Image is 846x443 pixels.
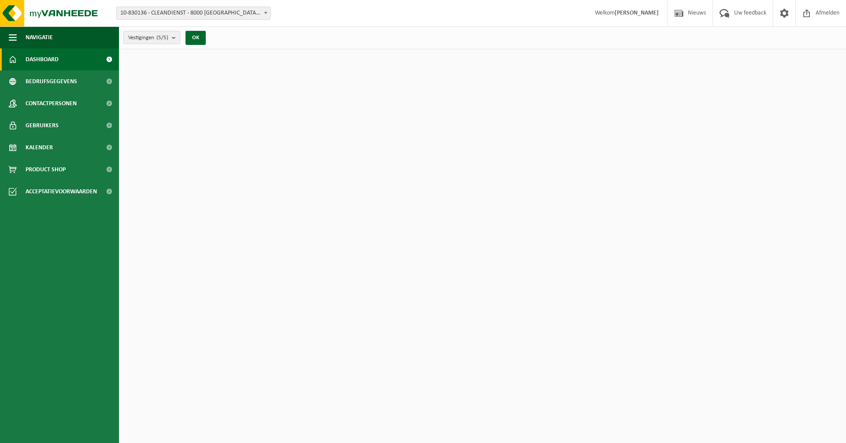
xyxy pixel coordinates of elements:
span: Bedrijfsgegevens [26,70,77,92]
span: Dashboard [26,48,59,70]
span: 10-830136 - CLEANDIENST - 8000 BRUGGE, PATHOEKEWEG 48 [116,7,271,20]
span: Contactpersonen [26,92,77,114]
count: (5/5) [156,35,168,41]
span: Product Shop [26,159,66,181]
span: Navigatie [26,26,53,48]
button: Vestigingen(5/5) [123,31,180,44]
button: OK [186,31,206,45]
span: Gebruikers [26,114,59,137]
span: Vestigingen [128,31,168,44]
strong: [PERSON_NAME] [615,10,659,16]
span: 10-830136 - CLEANDIENST - 8000 BRUGGE, PATHOEKEWEG 48 [117,7,270,19]
span: Kalender [26,137,53,159]
span: Acceptatievoorwaarden [26,181,97,203]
